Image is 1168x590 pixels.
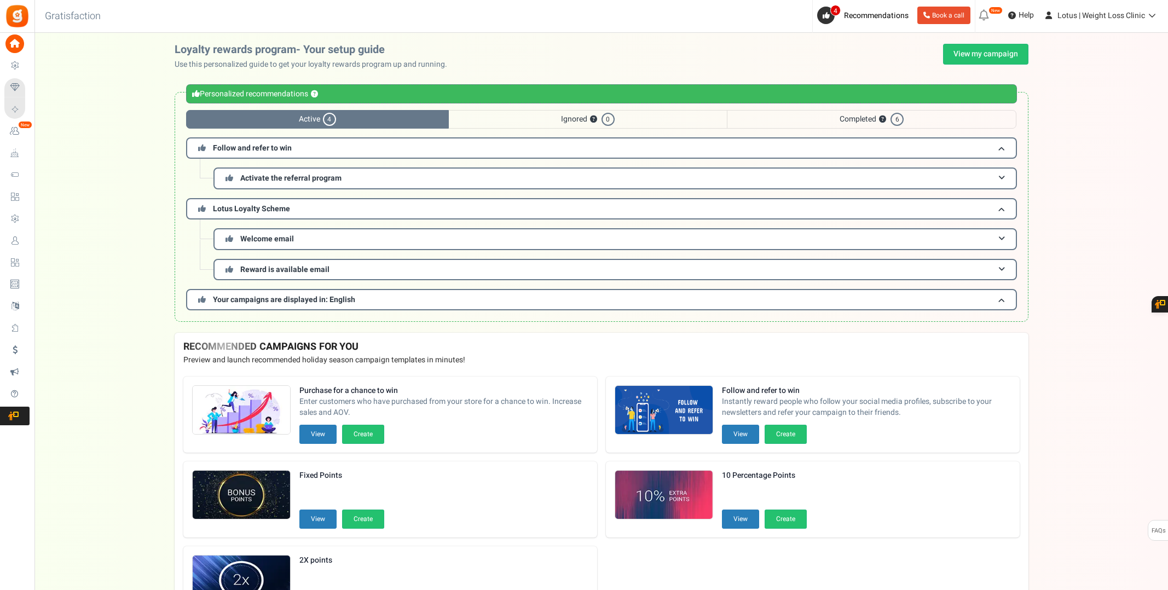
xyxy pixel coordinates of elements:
[186,110,449,129] span: Active
[615,471,713,520] img: Recommended Campaigns
[213,294,355,305] span: Your campaigns are displayed in: English
[449,110,727,129] span: Ignored
[299,425,337,444] button: View
[299,385,588,396] strong: Purchase for a chance to win
[765,510,807,529] button: Create
[311,91,318,98] button: ?
[175,59,456,70] p: Use this personalized guide to get your loyalty rewards program up and running.
[943,44,1028,65] a: View my campaign
[175,44,456,56] h2: Loyalty rewards program- Your setup guide
[213,142,292,154] span: Follow and refer to win
[844,10,909,21] span: Recommendations
[727,110,1016,129] span: Completed
[1004,7,1038,24] a: Help
[722,510,759,529] button: View
[988,7,1003,14] em: New
[1151,520,1166,541] span: FAQs
[213,203,290,215] span: Lotus Loyalty Scheme
[830,5,841,16] span: 4
[299,555,384,566] strong: 2X points
[186,84,1017,103] div: Personalized recommendations
[240,172,342,184] span: Activate the referral program
[765,425,807,444] button: Create
[183,355,1020,366] p: Preview and launch recommended holiday season campaign templates in minutes!
[615,386,713,435] img: Recommended Campaigns
[722,385,1011,396] strong: Follow and refer to win
[722,470,807,481] strong: 10 Percentage Points
[323,113,336,126] span: 4
[817,7,913,24] a: 4 Recommendations
[342,425,384,444] button: Create
[240,264,329,275] span: Reward is available email
[722,396,1011,418] span: Instantly reward people who follow your social media profiles, subscribe to your newsletters and ...
[193,471,290,520] img: Recommended Campaigns
[1057,10,1145,21] span: Lotus | Weight Loss Clinic
[299,396,588,418] span: Enter customers who have purchased from your store for a chance to win. Increase sales and AOV.
[342,510,384,529] button: Create
[183,342,1020,352] h4: RECOMMENDED CAMPAIGNS FOR YOU
[4,122,30,141] a: New
[299,510,337,529] button: View
[917,7,970,24] a: Book a call
[722,425,759,444] button: View
[590,116,597,123] button: ?
[5,4,30,28] img: Gratisfaction
[1016,10,1034,21] span: Help
[891,113,904,126] span: 6
[299,470,384,481] strong: Fixed Points
[602,113,615,126] span: 0
[240,233,294,245] span: Welcome email
[193,386,290,435] img: Recommended Campaigns
[18,121,32,129] em: New
[879,116,886,123] button: ?
[33,5,113,27] h3: Gratisfaction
